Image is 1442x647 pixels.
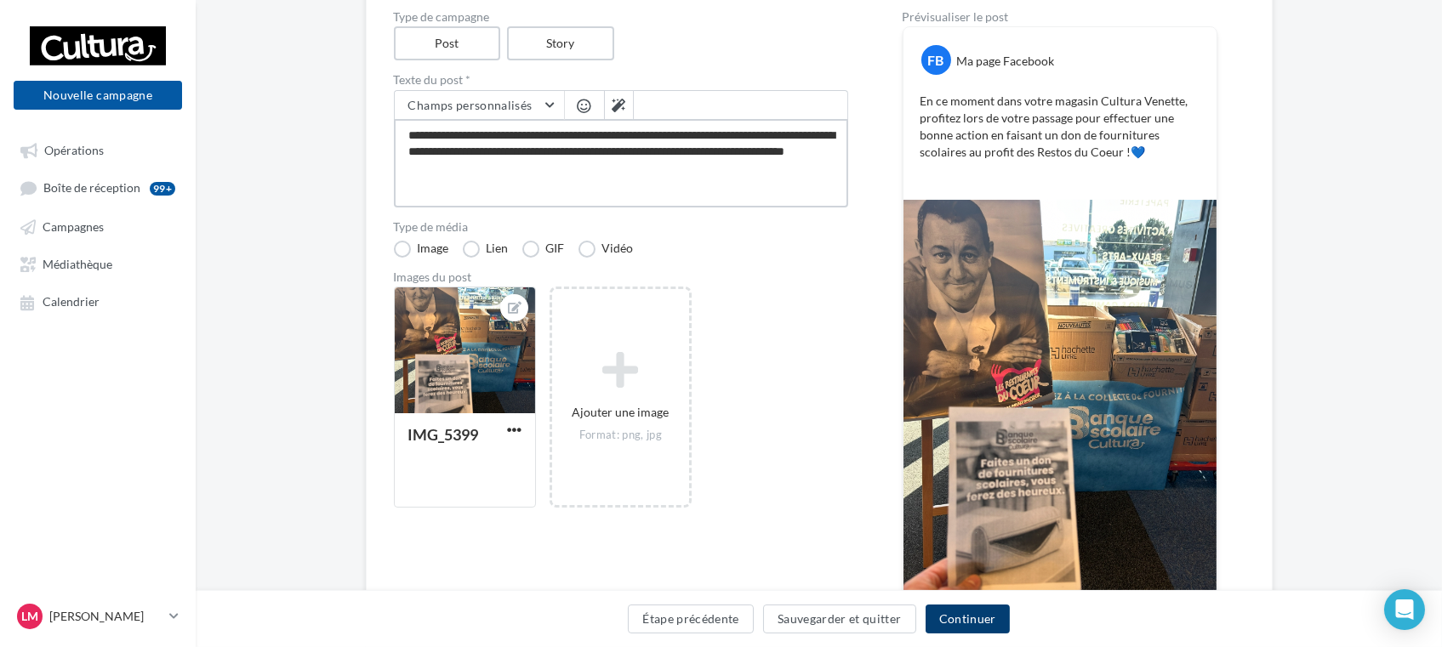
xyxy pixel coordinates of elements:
label: Type de campagne [394,11,848,23]
div: IMG_5399 [408,425,479,444]
label: Post [394,26,501,60]
p: [PERSON_NAME] [49,608,162,625]
span: Boîte de réception [43,181,140,196]
div: Open Intercom Messenger [1384,589,1425,630]
span: Calendrier [43,295,100,309]
div: Ma page Facebook [957,53,1055,70]
a: Calendrier [10,286,185,316]
button: Sauvegarder et quitter [763,604,916,633]
button: Nouvelle campagne [14,81,182,110]
div: 99+ [150,182,175,196]
div: Prévisualiser le post [903,11,1217,23]
button: Champs personnalisés [395,91,564,120]
label: Vidéo [579,241,634,258]
div: Images du post [394,271,848,283]
span: Médiathèque [43,257,112,271]
label: Texte du post * [394,74,848,86]
a: Opérations [10,134,185,165]
button: Continuer [926,604,1010,633]
span: Campagnes [43,219,104,234]
label: Image [394,241,449,258]
span: Champs personnalisés [408,98,533,112]
a: Boîte de réception99+ [10,172,185,203]
div: FB [921,45,951,75]
label: Story [507,26,614,60]
p: En ce moment dans votre magasin Cultura Venette, profitez lors de votre passage pour effectuer un... [920,93,1200,178]
span: LM [21,608,38,625]
span: Opérations [44,143,104,157]
a: LM [PERSON_NAME] [14,600,182,633]
label: GIF [522,241,565,258]
a: Médiathèque [10,248,185,279]
button: Étape précédente [628,604,754,633]
label: Lien [463,241,509,258]
label: Type de média [394,221,848,233]
a: Campagnes [10,211,185,241]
